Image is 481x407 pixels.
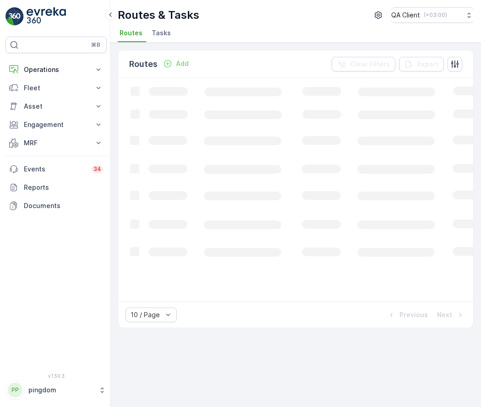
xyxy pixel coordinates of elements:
button: Fleet [5,79,107,97]
span: Routes [120,28,142,38]
button: Export [399,57,444,71]
p: MRF [24,138,88,148]
p: Routes [129,58,158,71]
a: Events34 [5,160,107,178]
a: Reports [5,178,107,197]
p: Fleet [24,83,88,93]
p: Add [176,59,189,68]
p: Engagement [24,120,88,129]
a: Documents [5,197,107,215]
p: ( +03:00 ) [424,11,447,19]
button: Clear Filters [332,57,395,71]
p: Reports [24,183,103,192]
button: Next [436,309,466,320]
p: ⌘B [91,41,100,49]
p: 34 [93,165,101,173]
button: MRF [5,134,107,152]
p: Events [24,165,86,174]
button: PPpingdom [5,380,107,400]
img: logo_light-DOdMpM7g.png [27,7,66,26]
span: v 1.50.3 [5,373,107,379]
span: Tasks [152,28,171,38]
p: Asset [24,102,88,111]
p: Operations [24,65,88,74]
p: Clear Filters [350,60,390,69]
p: Documents [24,201,103,210]
button: Previous [386,309,429,320]
p: pingdom [28,385,94,395]
button: Add [159,58,192,69]
button: Operations [5,60,107,79]
button: QA Client(+03:00) [391,7,474,23]
p: Routes & Tasks [118,8,199,22]
button: Asset [5,97,107,115]
p: QA Client [391,11,420,20]
p: Next [437,310,452,319]
img: logo [5,7,24,26]
button: Engagement [5,115,107,134]
p: Export [417,60,438,69]
p: Previous [399,310,428,319]
div: PP [8,383,22,397]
